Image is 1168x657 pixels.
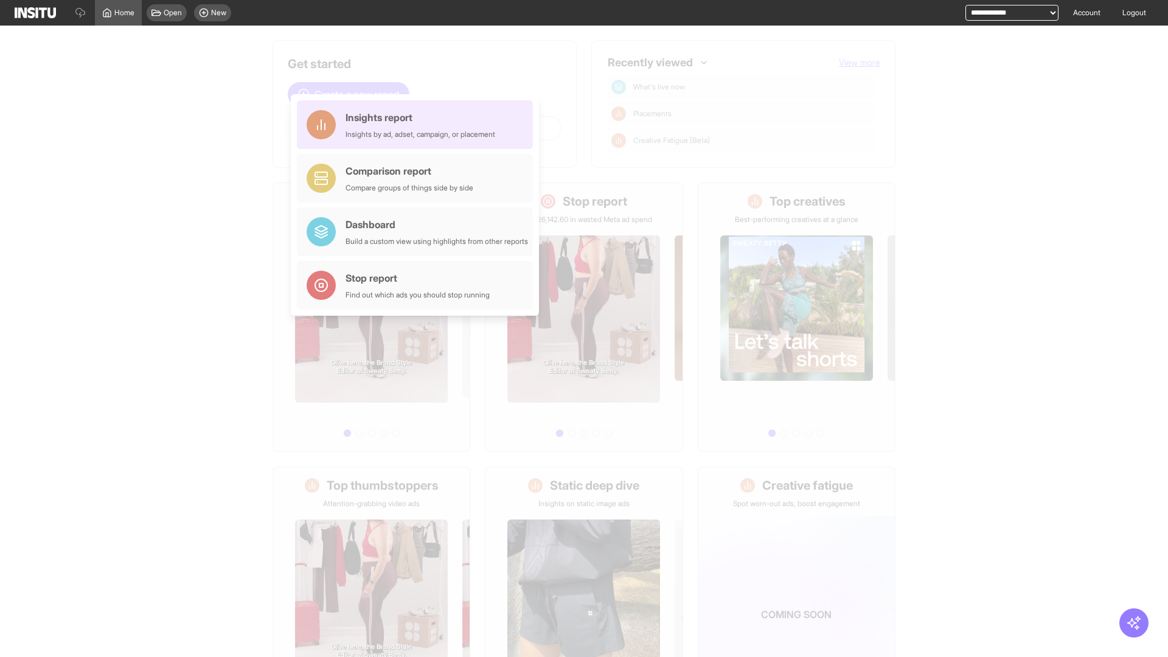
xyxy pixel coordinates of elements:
div: Stop report [346,271,490,285]
div: Find out which ads you should stop running [346,290,490,300]
img: Logo [15,7,56,18]
span: Open [164,8,182,18]
span: Home [114,8,134,18]
div: Dashboard [346,217,528,232]
div: Build a custom view using highlights from other reports [346,237,528,246]
div: Insights by ad, adset, campaign, or placement [346,130,495,139]
div: Comparison report [346,164,473,178]
span: New [211,8,226,18]
div: Compare groups of things side by side [346,183,473,193]
div: Insights report [346,110,495,125]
